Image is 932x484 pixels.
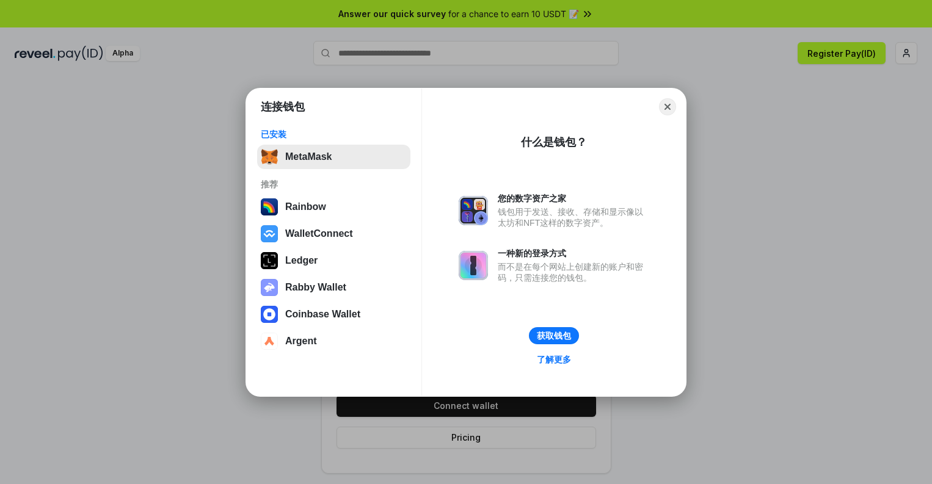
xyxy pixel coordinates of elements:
div: WalletConnect [285,228,353,239]
div: 钱包用于发送、接收、存储和显示像以太坊和NFT这样的数字资产。 [498,206,649,228]
img: svg+xml,%3Csvg%20xmlns%3D%22http%3A%2F%2Fwww.w3.org%2F2000%2Fsvg%22%20fill%3D%22none%22%20viewBox... [459,196,488,225]
div: 推荐 [261,179,407,190]
img: svg+xml,%3Csvg%20width%3D%2228%22%20height%3D%2228%22%20viewBox%3D%220%200%2028%2028%22%20fill%3D... [261,306,278,323]
img: svg+xml,%3Csvg%20width%3D%22120%22%20height%3D%22120%22%20viewBox%3D%220%200%20120%20120%22%20fil... [261,198,278,215]
div: 获取钱包 [537,330,571,341]
button: Ledger [257,248,410,273]
div: Rabby Wallet [285,282,346,293]
div: 而不是在每个网站上创建新的账户和密码，只需连接您的钱包。 [498,261,649,283]
div: 您的数字资产之家 [498,193,649,204]
button: Coinbase Wallet [257,302,410,327]
button: Rabby Wallet [257,275,410,300]
div: 什么是钱包？ [521,135,587,150]
img: svg+xml,%3Csvg%20xmlns%3D%22http%3A%2F%2Fwww.w3.org%2F2000%2Fsvg%22%20width%3D%2228%22%20height%3... [261,252,278,269]
button: 获取钱包 [529,327,579,344]
div: Argent [285,336,317,347]
button: MetaMask [257,145,410,169]
img: svg+xml,%3Csvg%20width%3D%2228%22%20height%3D%2228%22%20viewBox%3D%220%200%2028%2028%22%20fill%3D... [261,225,278,242]
img: svg+xml,%3Csvg%20width%3D%2228%22%20height%3D%2228%22%20viewBox%3D%220%200%2028%2028%22%20fill%3D... [261,333,278,350]
div: 一种新的登录方式 [498,248,649,259]
button: Close [659,98,676,115]
img: svg+xml,%3Csvg%20fill%3D%22none%22%20height%3D%2233%22%20viewBox%3D%220%200%2035%2033%22%20width%... [261,148,278,165]
div: 了解更多 [537,354,571,365]
div: MetaMask [285,151,332,162]
div: 已安装 [261,129,407,140]
div: Rainbow [285,201,326,212]
div: Ledger [285,255,318,266]
button: Argent [257,329,410,353]
a: 了解更多 [530,352,578,367]
div: Coinbase Wallet [285,309,360,320]
h1: 连接钱包 [261,99,305,114]
button: Rainbow [257,195,410,219]
button: WalletConnect [257,222,410,246]
img: svg+xml,%3Csvg%20xmlns%3D%22http%3A%2F%2Fwww.w3.org%2F2000%2Fsvg%22%20fill%3D%22none%22%20viewBox... [459,251,488,280]
img: svg+xml,%3Csvg%20xmlns%3D%22http%3A%2F%2Fwww.w3.org%2F2000%2Fsvg%22%20fill%3D%22none%22%20viewBox... [261,279,278,296]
